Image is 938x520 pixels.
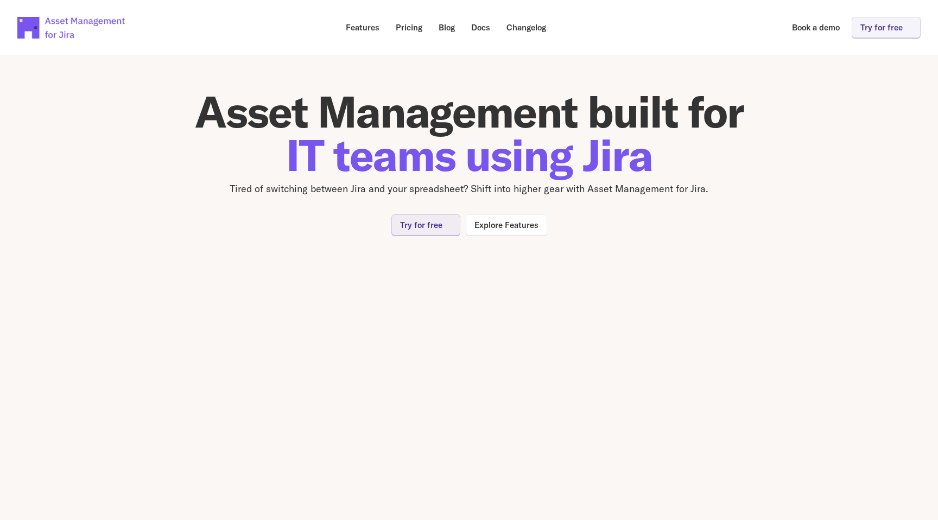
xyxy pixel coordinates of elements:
a: Pricing [388,17,430,38]
a: Blog [431,17,462,38]
a: Changelog [499,17,554,38]
p: Features [346,23,379,31]
a: Features [338,17,387,38]
a: Try for free [391,214,460,236]
p: Changelog [506,23,546,31]
p: Pricing [396,23,422,31]
p: Book a demo [792,23,840,31]
a: Docs [464,17,498,38]
a: Book a demo [784,17,847,38]
p: Tired of switching between Jira and your spreadsheet? Shift into higher gear with Asset Managemen... [143,181,795,197]
p: Blog [439,23,455,31]
a: Try for free [852,17,921,38]
span: IT teams using Jira [286,128,652,182]
h1: Asset Management built for [143,90,795,177]
p: Docs [471,23,490,31]
p: Try for free [400,221,442,229]
a: Explore Features [466,214,547,236]
p: Try for free [860,23,903,31]
p: Explore Features [474,221,538,229]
